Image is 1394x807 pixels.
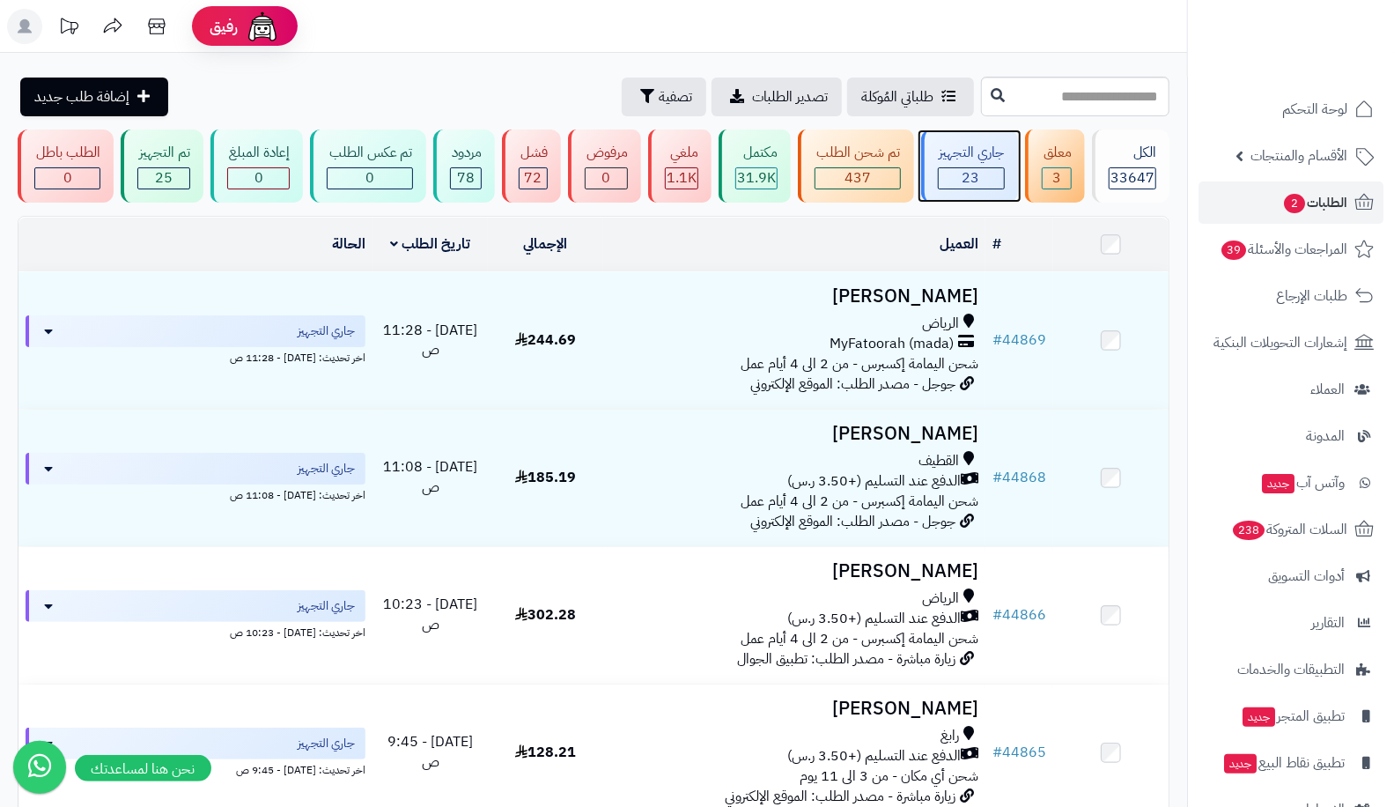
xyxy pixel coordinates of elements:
[117,130,207,203] a: تم التجهيز 25
[712,78,842,116] a: تصدير الطلبات
[610,286,979,307] h3: [PERSON_NAME]
[1241,704,1345,729] span: تطبيق المتجر
[1311,611,1345,635] span: التقارير
[922,314,959,334] span: الرياض
[1110,167,1154,189] span: 33647
[815,168,899,189] div: 437
[666,168,697,189] div: 1111
[564,130,645,203] a: مرفوض 0
[254,167,263,189] span: 0
[1052,167,1061,189] span: 3
[1199,181,1383,224] a: الطلبات2
[659,86,692,107] span: تصفية
[585,143,628,163] div: مرفوض
[306,130,429,203] a: تم عكس الطلب 0
[298,322,355,340] span: جاري التجهيز
[815,143,900,163] div: تم شحن الطلب
[1199,368,1383,411] a: العملاء
[1022,130,1088,203] a: معلق 3
[390,233,470,255] a: تاريخ الطلب
[298,460,355,478] span: جاري التجهيز
[1088,130,1173,203] a: الكل33647
[918,130,1022,203] a: جاري التجهيز 23
[735,143,778,163] div: مكتمل
[737,648,955,670] span: زيارة مباشرة - مصدر الطلب: تطبيق الجوال
[610,561,979,581] h3: [PERSON_NAME]
[601,167,610,189] span: 0
[622,78,706,116] button: تصفية
[387,731,473,773] span: [DATE] - 9:45 ص
[228,168,289,189] div: 0
[1250,144,1347,168] span: الأقسام والمنتجات
[1213,330,1347,355] span: إشعارات التحويلات البنكية
[645,130,715,203] a: ملغي 1.1K
[14,130,117,203] a: الطلب باطل 0
[610,424,979,444] h3: [PERSON_NAME]
[430,130,498,203] a: مردود 78
[1282,97,1347,122] span: لوحة التحكم
[845,167,871,189] span: 437
[1237,657,1345,682] span: التطبيقات والخدمات
[939,168,1004,189] div: 23
[1199,508,1383,551] a: السلات المتروكة238
[992,233,1001,255] a: #
[365,167,374,189] span: 0
[787,746,961,766] span: الدفع عند التسليم (+3.50 ر.س)
[1306,424,1345,448] span: المدونة
[1224,754,1257,774] span: جديد
[1199,742,1383,784] a: تطبيق نقاط البيعجديد
[741,353,978,374] span: شحن اليمامة إكسبرس - من 2 الى 4 أيام عمل
[383,594,477,635] span: [DATE] - 10:23 ص
[1276,284,1347,308] span: طلبات الإرجاع
[830,334,954,354] span: MyFatoorah (mada)
[741,628,978,649] span: شحن اليمامة إكسبرس - من 2 الى 4 أيام عمل
[1199,275,1383,317] a: طلبات الإرجاع
[963,167,980,189] span: 23
[523,233,567,255] a: الإجمالي
[1199,462,1383,504] a: وآتس آبجديد
[610,699,979,719] h3: [PERSON_NAME]
[992,742,1002,763] span: #
[63,167,72,189] span: 0
[227,143,290,163] div: إعادة المبلغ
[520,168,547,189] div: 72
[940,233,978,255] a: العميل
[1233,521,1265,540] span: 238
[138,168,189,189] div: 25
[332,233,365,255] a: الحالة
[1284,194,1305,213] span: 2
[1199,322,1383,364] a: إشعارات التحويلات البنكية
[1243,707,1275,727] span: جديد
[794,130,917,203] a: تم شحن الطلب 437
[800,766,978,787] span: شحن أي مكان - من 3 الى 11 يوم
[992,329,1002,351] span: #
[1199,415,1383,457] a: المدونة
[752,86,828,107] span: تصدير الطلبات
[1282,190,1347,215] span: الطلبات
[1274,49,1377,86] img: logo-2.png
[1199,648,1383,691] a: التطبيقات والخدمات
[667,167,697,189] span: 1.1K
[1222,751,1345,775] span: تطبيق نقاط البيع
[1043,168,1071,189] div: 3
[524,167,542,189] span: 72
[750,374,955,395] span: جوجل - مصدر الطلب: الموقع الإلكتروني
[992,329,1046,351] a: #44869
[519,143,548,163] div: فشل
[1260,470,1345,495] span: وآتس آب
[245,9,280,44] img: ai-face.png
[586,168,627,189] div: 0
[20,78,168,116] a: إضافة طلب جديد
[383,456,477,498] span: [DATE] - 11:08 ص
[1042,143,1072,163] div: معلق
[515,467,576,488] span: 185.19
[938,143,1005,163] div: جاري التجهيز
[750,511,955,532] span: جوجل - مصدر الطلب: الموقع الإلكتروني
[47,9,91,48] a: تحديثات المنصة
[715,130,794,203] a: مكتمل 31.9K
[383,320,477,361] span: [DATE] - 11:28 ص
[992,467,1002,488] span: #
[298,735,355,752] span: جاري التجهيز
[725,786,955,807] span: زيارة مباشرة - مصدر الطلب: الموقع الإلكتروني
[498,130,564,203] a: فشل 72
